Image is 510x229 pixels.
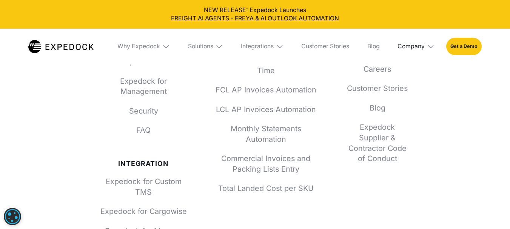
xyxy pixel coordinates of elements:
div: Company [391,29,440,65]
a: Container Utilization over Time [211,55,321,76]
a: Blog [361,29,386,65]
a: FCL AP Invoices Automation [211,85,321,95]
iframe: Chat Widget [384,148,510,229]
a: LCL AP Invoices Automation [211,105,321,115]
div: Company [398,43,425,50]
a: Customer Stories [345,83,410,94]
a: FREIGHT AI AGENTS - FREYA & AI OUTLOOK AUTOMATION [6,14,504,23]
a: Commercial Invoices and Packing Lists Entry [211,154,321,174]
div: Why Expedock [112,29,176,65]
div: Integrations [235,29,289,65]
div: Solutions [182,29,229,65]
a: Total Landed Cost per SKU [211,183,321,194]
a: Security [100,106,187,117]
a: FAQ [100,125,187,136]
div: Solutions [188,43,213,50]
a: Expedock Supplier & Contractor Code of Conduct [345,122,410,164]
a: Careers [345,64,410,75]
div: NEW RELEASE: Expedock Launches [6,6,504,23]
div: Integration [100,160,187,168]
div: Integrations [241,43,274,50]
a: Expedock for Cargowise [100,206,187,217]
a: Get a Demo [446,38,482,55]
a: Blog [345,103,410,114]
a: Customer Stories [295,29,355,65]
a: Expedock for Management [100,76,187,97]
a: Expedock for Custom TMS [100,177,187,197]
div: Why Expedock [117,43,160,50]
a: Monthly Statements Automation [211,124,321,144]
